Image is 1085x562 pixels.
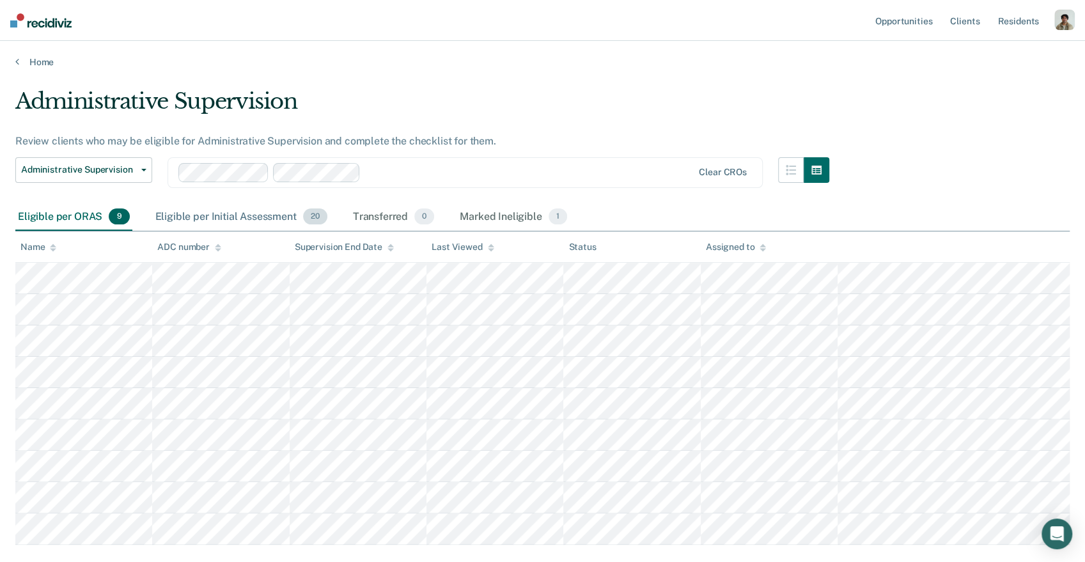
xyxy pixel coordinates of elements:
div: Open Intercom Messenger [1042,519,1072,549]
div: Eligible per Initial Assessment20 [153,203,330,231]
span: Administrative Supervision [21,164,136,175]
span: 0 [414,208,434,225]
div: Name [20,242,56,253]
div: Eligible per ORAS9 [15,203,132,231]
div: ADC number [157,242,221,253]
div: Review clients who may be eligible for Administrative Supervision and complete the checklist for ... [15,135,829,147]
div: Clear CROs [699,167,747,178]
div: Assigned to [706,242,766,253]
div: Administrative Supervision [15,88,829,125]
div: Supervision End Date [295,242,394,253]
div: Marked Ineligible1 [457,203,570,231]
span: 9 [109,208,129,225]
div: Transferred0 [350,203,437,231]
a: Home [15,56,1070,68]
button: Administrative Supervision [15,157,152,183]
span: 20 [303,208,327,225]
img: Recidiviz [10,13,72,27]
div: Status [568,242,596,253]
span: 1 [549,208,567,225]
div: Last Viewed [432,242,494,253]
